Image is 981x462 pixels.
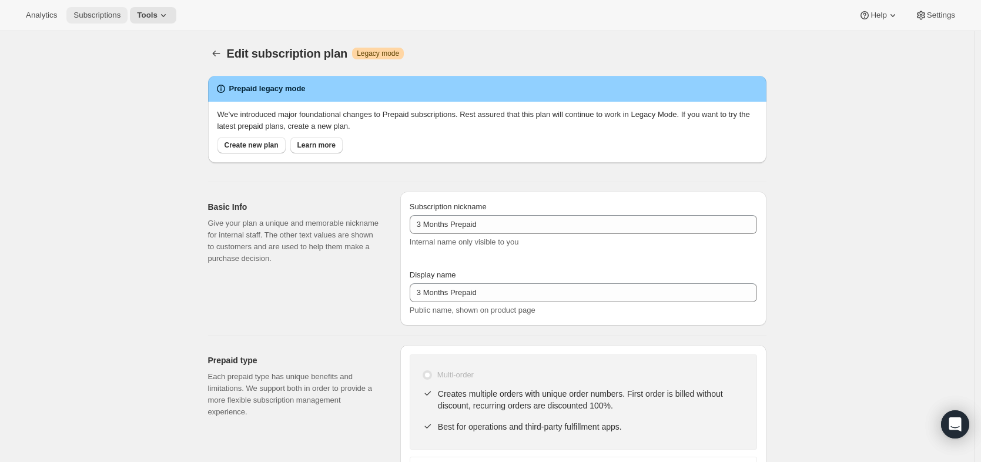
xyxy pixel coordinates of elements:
h2: Prepaid legacy mode [229,83,306,95]
span: Edit subscription plan [227,47,348,60]
span: Subscription nickname [410,202,487,211]
span: Legacy mode [357,49,399,58]
span: Learn more [297,140,336,150]
p: Best for operations and third-party fulfillment apps. [438,421,745,433]
p: Creates multiple orders with unique order numbers. First order is billed without discount, recurr... [438,388,745,411]
span: Settings [927,11,955,20]
span: Multi-order [437,370,474,379]
p: We've introduced major foundational changes to Prepaid subscriptions. Rest assured that this plan... [217,109,757,132]
p: Each prepaid type has unique benefits and limitations. We support both in order to provide a more... [208,371,381,418]
button: Settings [908,7,962,24]
button: Help [852,7,905,24]
p: Give your plan a unique and memorable nickname for internal staff. The other text values are show... [208,217,381,265]
input: Subscribe & Save [410,215,757,234]
button: Create new plan [217,137,286,153]
h2: Basic Info [208,201,381,213]
span: Tools [137,11,158,20]
button: Tools [130,7,176,24]
span: Create new plan [225,140,279,150]
span: Help [870,11,886,20]
span: Display name [410,270,456,279]
input: Subscribe & Save [410,283,757,302]
span: Public name, shown on product page [410,306,535,314]
button: Subscriptions [66,7,128,24]
div: Open Intercom Messenger [941,410,969,438]
button: Learn more [290,137,343,153]
span: Internal name only visible to you [410,237,519,246]
h2: Prepaid type [208,354,381,366]
button: Subscription plans [208,45,225,62]
button: Analytics [19,7,64,24]
span: Analytics [26,11,57,20]
span: Subscriptions [73,11,120,20]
